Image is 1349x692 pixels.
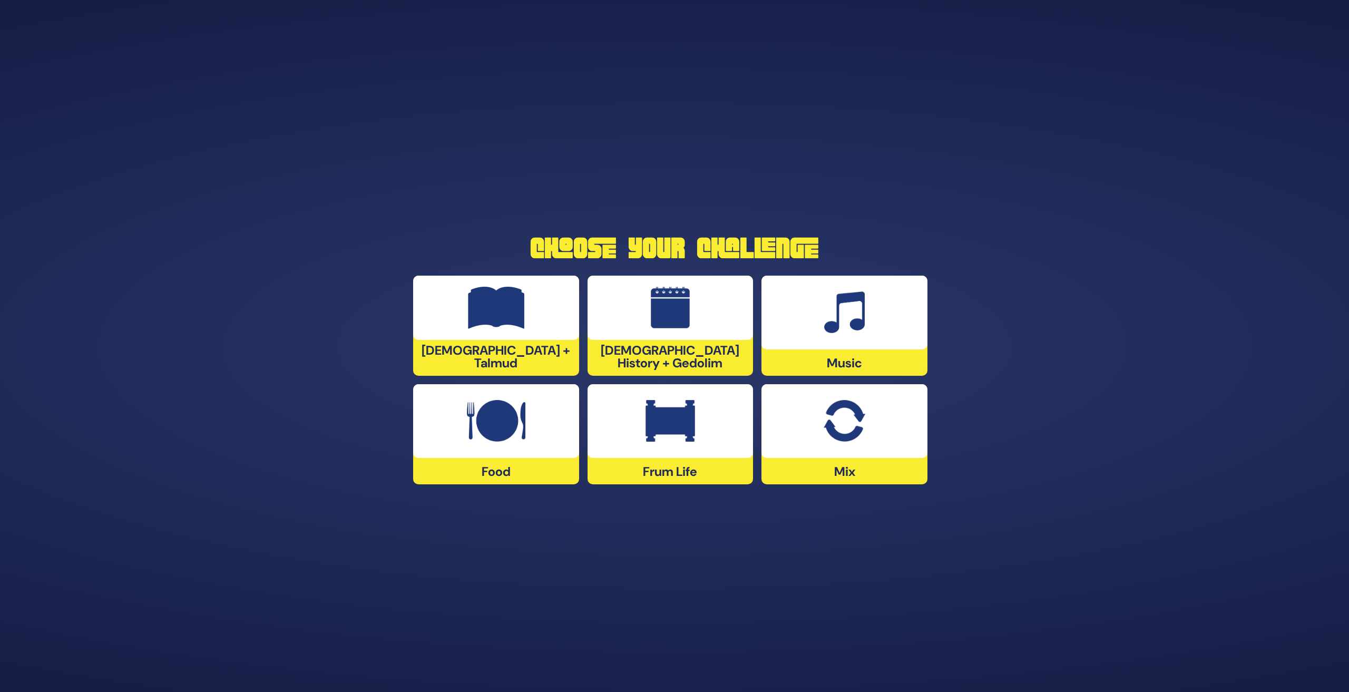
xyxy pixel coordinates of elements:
[824,291,865,334] img: Music
[588,384,754,484] div: Frum Life
[468,287,525,329] img: Tanach + Talmud
[467,400,525,442] img: Food
[761,276,927,376] div: Music
[824,400,865,442] img: Mix
[588,276,754,376] div: [DEMOGRAPHIC_DATA] History + Gedolim
[413,276,579,376] div: [DEMOGRAPHIC_DATA] + Talmud
[413,384,579,484] div: Food
[651,287,690,329] img: Jewish History + Gedolim
[413,233,936,263] h1: Choose Your Challenge
[761,384,927,484] div: Mix
[646,400,695,442] img: Frum Life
